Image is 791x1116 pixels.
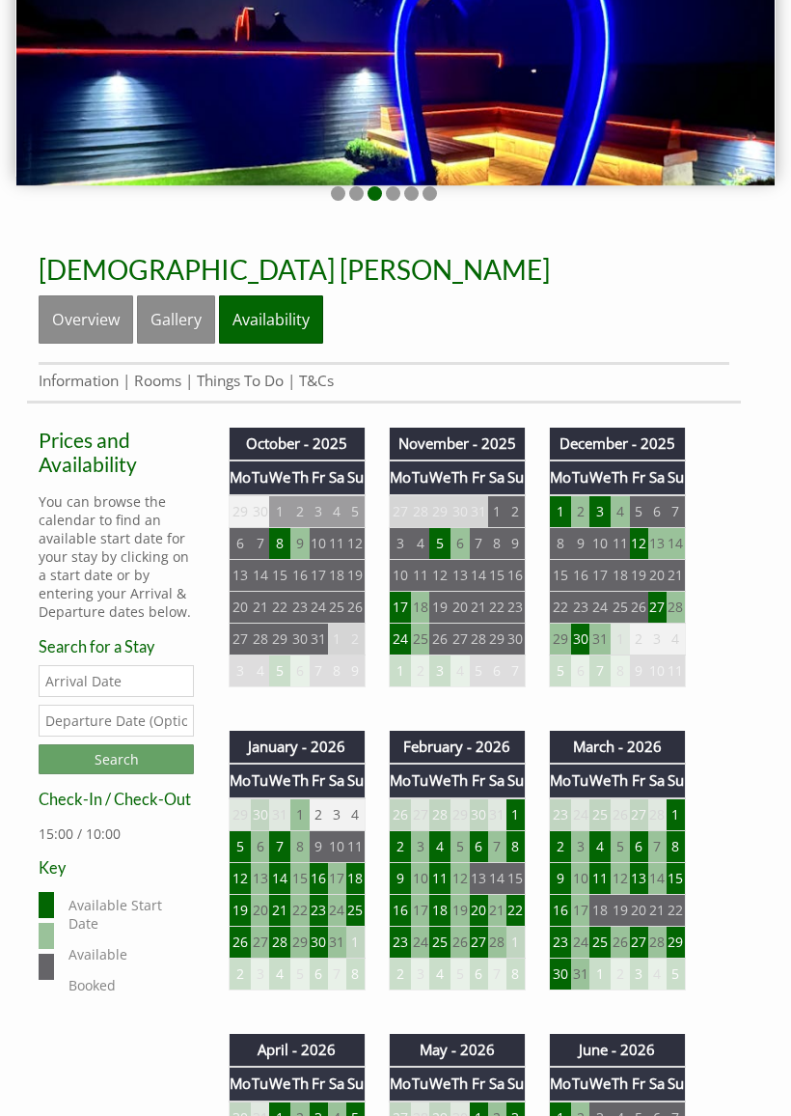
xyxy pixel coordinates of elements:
[506,830,526,862] td: 8
[589,830,611,862] td: 4
[389,623,411,655] td: 24
[39,858,194,877] h3: Key
[389,460,411,494] th: Mo
[230,894,252,926] td: 19
[269,559,290,591] td: 15
[328,591,346,623] td: 25
[328,495,346,528] td: 4
[630,655,648,686] td: 9
[251,862,269,894] td: 13
[667,460,686,494] th: Su
[450,798,469,831] td: 29
[269,894,290,926] td: 21
[310,559,328,591] td: 17
[488,862,506,894] td: 14
[648,591,667,623] td: 27
[571,623,589,655] td: 30
[470,655,488,686] td: 5
[611,591,629,623] td: 25
[389,764,411,797] th: Mo
[65,892,189,936] dd: Available Start Date
[630,559,648,591] td: 19
[549,731,685,764] th: March - 2026
[470,591,488,623] td: 21
[310,764,328,797] th: Fr
[197,371,284,391] a: Things To Do
[411,926,429,958] td: 24
[290,527,309,559] td: 9
[269,926,290,958] td: 28
[269,623,290,655] td: 29
[571,830,589,862] td: 3
[429,527,450,559] td: 5
[506,764,526,797] th: Su
[488,623,506,655] td: 29
[230,527,252,559] td: 6
[549,862,571,894] td: 9
[230,428,366,460] th: October - 2025
[648,495,667,528] td: 6
[506,623,526,655] td: 30
[571,460,589,494] th: Tu
[648,894,667,926] td: 21
[630,527,648,559] td: 12
[549,495,571,528] td: 1
[470,764,488,797] th: Fr
[611,764,629,797] th: Th
[630,623,648,655] td: 2
[346,527,366,559] td: 12
[667,655,686,686] td: 11
[611,623,629,655] td: 1
[470,798,488,831] td: 30
[299,371,334,391] a: T&Cs
[611,527,629,559] td: 11
[269,830,290,862] td: 7
[230,460,252,494] th: Mo
[389,830,411,862] td: 2
[346,798,366,831] td: 4
[230,655,252,686] td: 3
[549,460,571,494] th: Mo
[411,894,429,926] td: 17
[506,655,526,686] td: 7
[488,894,506,926] td: 21
[251,926,269,958] td: 27
[134,371,181,391] a: Rooms
[310,527,328,559] td: 10
[450,623,469,655] td: 27
[589,527,611,559] td: 10
[411,527,429,559] td: 4
[389,559,411,591] td: 10
[429,798,450,831] td: 28
[488,495,506,528] td: 1
[39,428,194,476] h2: Prices and Availability
[346,591,366,623] td: 26
[648,926,667,958] td: 28
[230,591,252,623] td: 20
[411,623,429,655] td: 25
[667,894,686,926] td: 22
[39,665,194,697] input: Arrival Date
[470,460,488,494] th: Fr
[667,798,686,831] td: 1
[230,559,252,591] td: 13
[290,655,309,686] td: 6
[470,623,488,655] td: 28
[39,744,194,774] input: Search
[549,830,571,862] td: 2
[429,655,450,686] td: 3
[506,495,526,528] td: 2
[549,798,571,831] td: 23
[39,824,194,843] p: 15:00 / 10:00
[290,926,309,958] td: 29
[251,527,269,559] td: 7
[328,559,346,591] td: 18
[589,798,611,831] td: 25
[667,830,686,862] td: 8
[470,830,488,862] td: 6
[470,527,488,559] td: 7
[328,862,346,894] td: 17
[310,623,328,655] td: 31
[269,527,290,559] td: 8
[429,764,450,797] th: We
